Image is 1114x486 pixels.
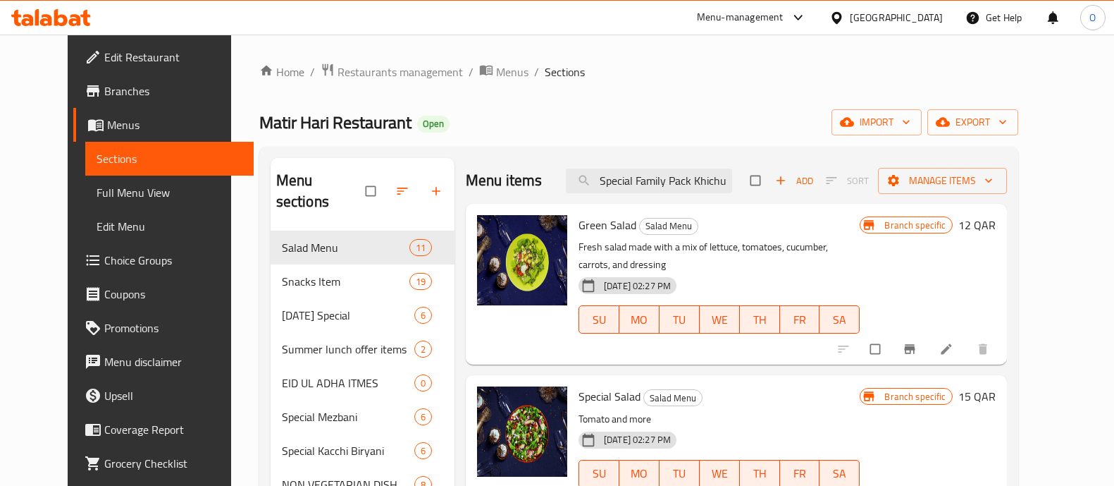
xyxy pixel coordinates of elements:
span: Select section [742,167,772,194]
span: 6 [415,411,431,424]
span: TU [665,463,694,484]
div: items [414,375,432,391]
div: [GEOGRAPHIC_DATA] [850,10,943,25]
span: [DATE] Special [282,307,414,324]
button: import [831,109,922,135]
h2: Menu sections [276,170,366,212]
a: Menu disclaimer [73,345,254,379]
span: Edit Restaurant [104,49,242,66]
span: MO [625,310,654,330]
div: Salad Menu [639,218,698,235]
p: Tomato and more [578,411,860,428]
span: export [939,114,1007,131]
button: TH [740,305,780,334]
a: Upsell [73,379,254,413]
h6: 12 QAR [958,215,996,235]
button: Add [772,170,817,192]
button: SU [578,305,619,334]
img: Green Salad [477,215,567,305]
a: Branches [73,74,254,108]
span: Menus [496,63,528,80]
span: Manage items [889,172,996,190]
a: Restaurants management [321,63,463,81]
span: 2 [415,343,431,356]
span: 11 [410,241,431,255]
span: SA [825,463,854,484]
a: Coupons [73,277,254,311]
div: Special Kacchi Biryani6 [271,434,454,468]
a: Home [259,63,304,80]
a: Edit Menu [85,209,254,243]
span: Salad Menu [640,218,698,234]
span: 6 [415,309,431,322]
div: items [414,307,432,324]
span: Summer lunch offer items [282,341,414,358]
span: Sections [545,63,585,80]
span: Select to update [862,336,891,363]
span: Add item [772,170,817,192]
input: search [566,169,732,193]
div: Summer lunch offer items2 [271,332,454,366]
span: Coupons [104,286,242,303]
span: SU [585,310,614,330]
button: FR [780,305,820,334]
span: Select all sections [357,178,387,205]
a: Promotions [73,311,254,345]
div: [DATE] Special6 [271,298,454,332]
li: / [534,63,539,80]
span: Branch specific [879,219,951,232]
span: Restaurants management [338,63,463,80]
div: Snacks Item19 [271,265,454,298]
span: [DATE] 02:27 PM [598,433,676,446]
span: Snacks Item [282,273,409,290]
span: Edit Menu [97,218,242,235]
div: Salad Menu11 [271,231,454,265]
span: Salad Menu [282,239,409,256]
li: / [469,63,474,80]
span: FR [786,310,815,330]
span: O [1089,10,1096,25]
a: Coverage Report [73,413,254,446]
span: import [843,114,910,131]
div: Open [417,116,450,133]
span: Branch specific [879,390,951,403]
a: Edit menu item [939,342,956,356]
img: Special Salad [477,387,567,477]
span: EID UL ADHA ITMES [282,375,414,391]
span: Sort sections [387,176,421,207]
div: Salad Menu [643,389,703,406]
div: items [409,239,432,256]
p: Fresh salad made with a mix of lettuce, tomatoes, cucumber, carrots, and dressing [578,238,860,274]
div: EID UL ADHA ITMES0 [271,366,454,400]
button: Branch-specific-item [894,334,928,365]
nav: breadcrumb [259,63,1018,81]
div: items [414,442,432,459]
a: Sections [85,142,254,176]
span: Promotions [104,320,242,336]
span: FR [786,463,815,484]
button: TU [660,305,700,334]
span: Menu disclaimer [104,353,242,370]
div: Menu-management [697,9,784,26]
span: Menus [107,116,242,133]
span: Select section first [817,170,878,192]
h6: 15 QAR [958,387,996,406]
span: TH [745,463,774,484]
div: items [409,273,432,290]
span: SU [585,463,614,484]
li: / [310,63,315,80]
span: Special Mezbani [282,408,414,425]
button: WE [700,305,740,334]
span: Full Menu View [97,184,242,201]
a: Menus [479,63,528,81]
button: export [927,109,1018,135]
a: Full Menu View [85,176,254,209]
span: 0 [415,377,431,390]
div: items [414,341,432,358]
div: Special Kacchi Biryani [282,442,414,459]
span: Matir Hari Restaurant [259,107,411,138]
span: Grocery Checklist [104,455,242,472]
